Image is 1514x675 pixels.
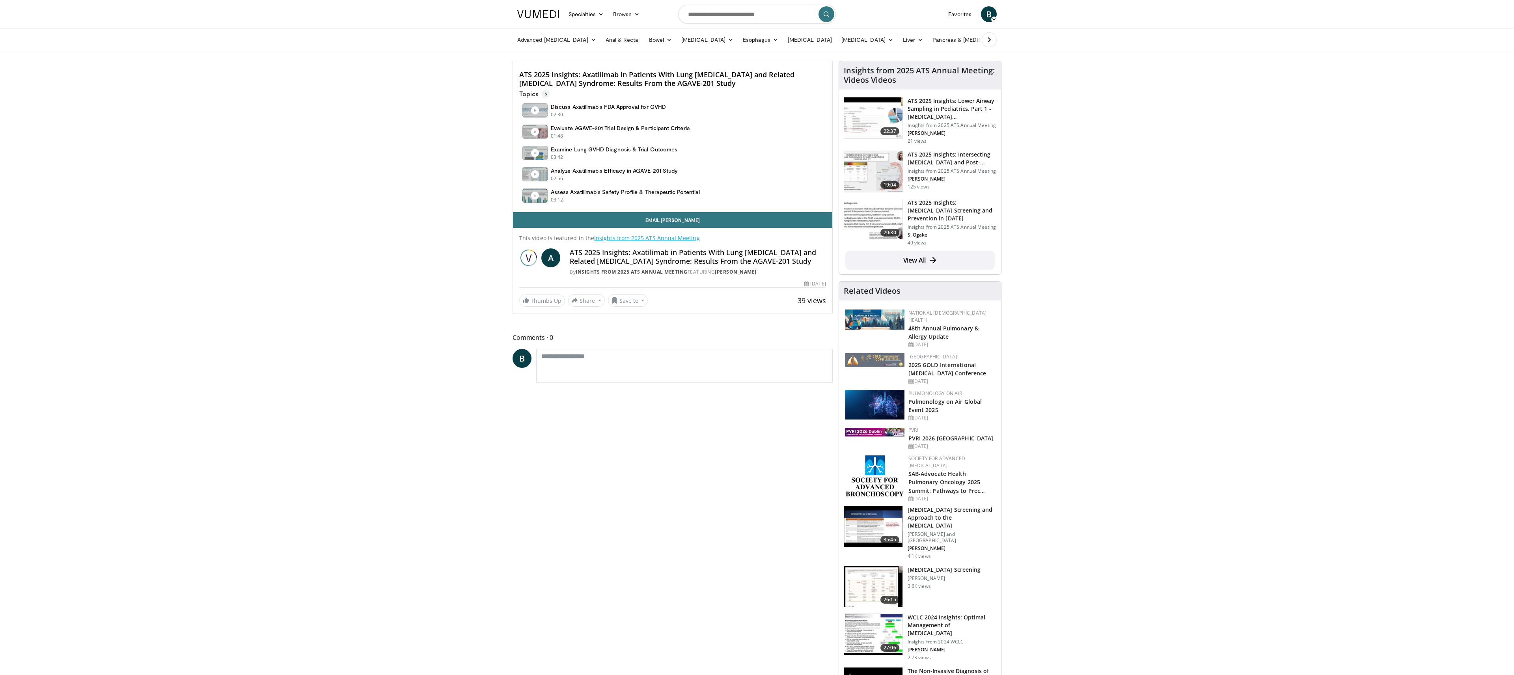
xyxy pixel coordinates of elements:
[738,32,783,48] a: Esophagus
[908,341,995,348] div: [DATE]
[846,455,904,496] img: 13a17e95-cae3-407c-a4b8-a3a137cfd30c.png.150x105_q85_autocrop_double_scale_upscale_version-0.2.png
[601,32,644,48] a: Anal & Rectal
[844,614,902,655] img: 3a403bee-3229-45b3-a430-6154aa75147a.150x105_q85_crop-smart_upscale.jpg
[845,428,904,436] img: 33783847-ac93-4ca7-89f8-ccbd48ec16ca.webp.150x105_q85_autocrop_double_scale_upscale_version-0.2.jpg
[908,566,981,574] h3: [MEDICAL_DATA] Screening
[844,566,996,608] a: 26:15 [MEDICAL_DATA] Screening [PERSON_NAME] 2.6K views
[880,596,899,604] span: 26:15
[519,248,538,267] img: Insights from 2025 ATS Annual Meeting
[845,353,904,367] img: 29f03053-4637-48fc-b8d3-cde88653f0ec.jpeg.150x105_q85_autocrop_double_scale_upscale_version-0.2.jpg
[513,332,833,343] span: Comments 0
[541,248,560,267] span: A
[908,353,957,360] a: [GEOGRAPHIC_DATA]
[908,583,931,589] p: 2.6K views
[908,138,927,144] p: 21 views
[551,154,563,161] p: 03:42
[551,103,666,110] h4: Discuss Axatilimab's FDA Approval for GVHD
[898,32,928,48] a: Liver
[678,5,836,24] input: Search topics, interventions
[908,639,996,645] p: Insights from 2024 WCLC
[880,127,899,135] span: 22:37
[541,90,550,98] span: 5
[908,151,996,166] h3: ATS 2025 Insights: Intersecting [MEDICAL_DATA] and Post-…
[908,224,996,230] p: Insights from 2025 ATS Annual Meeting
[908,232,996,238] p: S. Ogake
[908,495,995,502] div: [DATE]
[880,181,899,189] span: 19:04
[908,168,996,174] p: Insights from 2025 ATS Annual Meeting
[551,125,690,132] h4: Evaluate AGAVE-201 Trial Design & Participant Criteria
[594,234,700,242] a: Insights from 2025 ATS Annual Meeting
[519,234,826,242] p: This video is featured in the
[519,71,826,88] h4: ATS 2025 Insights: Axatilimab in Patients With Lung [MEDICAL_DATA] and Related [MEDICAL_DATA] Syn...
[804,280,826,287] div: [DATE]
[908,310,987,323] a: National [DEMOGRAPHIC_DATA] Health
[844,613,996,661] a: 27:06 WCLC 2024 Insights: Optimal Management of [MEDICAL_DATA] Insights from 2024 WCLC [PERSON_NA...
[908,199,996,222] h3: ATS 2025 Insights: [MEDICAL_DATA] Screening and Prevention in [DATE]
[844,97,902,138] img: 47934d27-5c28-4bbb-99b7-5d0be05c1669.150x105_q85_crop-smart_upscale.jpg
[798,296,826,305] span: 39 views
[928,32,1020,48] a: Pancreas & [MEDICAL_DATA]
[783,32,837,48] a: [MEDICAL_DATA]
[844,199,996,246] a: 20:30 ATS 2025 Insights: [MEDICAL_DATA] Screening and Prevention in [DATE] Insights from 2025 ATS...
[908,361,986,377] a: 2025 GOLD International [MEDICAL_DATA] Conference
[908,455,965,469] a: Society for Advanced [MEDICAL_DATA]
[845,310,904,330] img: b90f5d12-84c1-472e-b843-5cad6c7ef911.jpg.150x105_q85_autocrop_double_scale_upscale_version-0.2.jpg
[880,536,899,544] span: 35:45
[908,545,996,552] p: [PERSON_NAME]
[844,286,901,296] h4: Related Videos
[551,196,563,203] p: 03:12
[908,575,981,582] p: [PERSON_NAME]
[845,390,904,420] img: ba18d8f0-9906-4a98-861f-60482623d05e.jpeg.150x105_q85_autocrop_double_scale_upscale_version-0.2.jpg
[844,66,996,85] h4: Insights from 2025 ATS Annual Meeting: Videos Videos
[908,434,994,442] a: PVRI 2026 [GEOGRAPHIC_DATA]
[908,398,982,414] a: Pulmonology on Air Global Event 2025
[981,6,997,22] a: B
[844,506,902,547] img: 1019b00a-3ead-468f-a4ec-9f872e6bceae.150x105_q85_crop-smart_upscale.jpg
[844,199,902,240] img: 13116ec4-146d-45bd-82b2-03e976fb024b.150x105_q85_crop-smart_upscale.jpg
[551,146,677,153] h4: Examine Lung GVHD Diagnosis & Trial Outcomes
[551,188,700,196] h4: Assess Axatilimab's Safety Profile & Therapeutic Potential
[908,324,979,340] a: 48th Annual Pulmonary & Allergy Update
[608,294,648,307] button: Save to
[677,32,738,48] a: [MEDICAL_DATA]
[513,212,832,228] a: Email [PERSON_NAME]
[570,248,826,265] h4: ATS 2025 Insights: Axatilimab in Patients With Lung [MEDICAL_DATA] and Related [MEDICAL_DATA] Syn...
[608,6,645,22] a: Browse
[908,647,996,653] p: [PERSON_NAME]
[908,240,927,246] p: 49 views
[908,553,931,559] p: 4.1K views
[551,111,563,118] p: 02:30
[908,122,996,129] p: Insights from 2025 ATS Annual Meeting
[908,130,996,136] p: [PERSON_NAME]
[844,151,996,192] a: 19:04 ATS 2025 Insights: Intersecting [MEDICAL_DATA] and Post-… Insights from 2025 ATS Annual Mee...
[844,566,902,607] img: 3e90dd18-24b6-4e48-8388-1b962631c192.150x105_q85_crop-smart_upscale.jpg
[513,32,601,48] a: Advanced [MEDICAL_DATA]
[908,506,996,530] h3: [MEDICAL_DATA] Screening and Approach to the [MEDICAL_DATA]
[551,167,678,174] h4: Analyze Axatilimab's Efficacy in AGAVE-201 Study
[908,443,995,450] div: [DATE]
[908,97,996,121] h3: ATS 2025 Insights: Lower Airway Sampling in Pediatrics. Part 1 - [MEDICAL_DATA]…
[576,269,688,275] a: Insights from 2025 ATS Annual Meeting
[513,349,531,368] a: B
[837,32,898,48] a: [MEDICAL_DATA]
[715,269,757,275] a: [PERSON_NAME]
[551,175,563,182] p: 02:56
[908,613,996,637] h3: WCLC 2024 Insights: Optimal Management of [MEDICAL_DATA]
[519,90,550,98] p: Topics
[908,414,995,421] div: [DATE]
[644,32,677,48] a: Bowel
[908,184,930,190] p: 125 views
[908,427,918,433] a: PVRI
[908,531,996,544] p: [PERSON_NAME] and [GEOGRAPHIC_DATA]
[908,654,931,661] p: 2.7K views
[908,390,962,397] a: Pulmonology on Air
[908,378,995,385] div: [DATE]
[517,10,559,18] img: VuMedi Logo
[908,176,996,182] p: [PERSON_NAME]
[551,132,563,140] p: 01:48
[568,294,605,307] button: Share
[880,644,899,652] span: 27:06
[908,470,985,494] a: SAB-Advocate Health Pulmonary Oncology 2025 Summit: Pathways to Prec…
